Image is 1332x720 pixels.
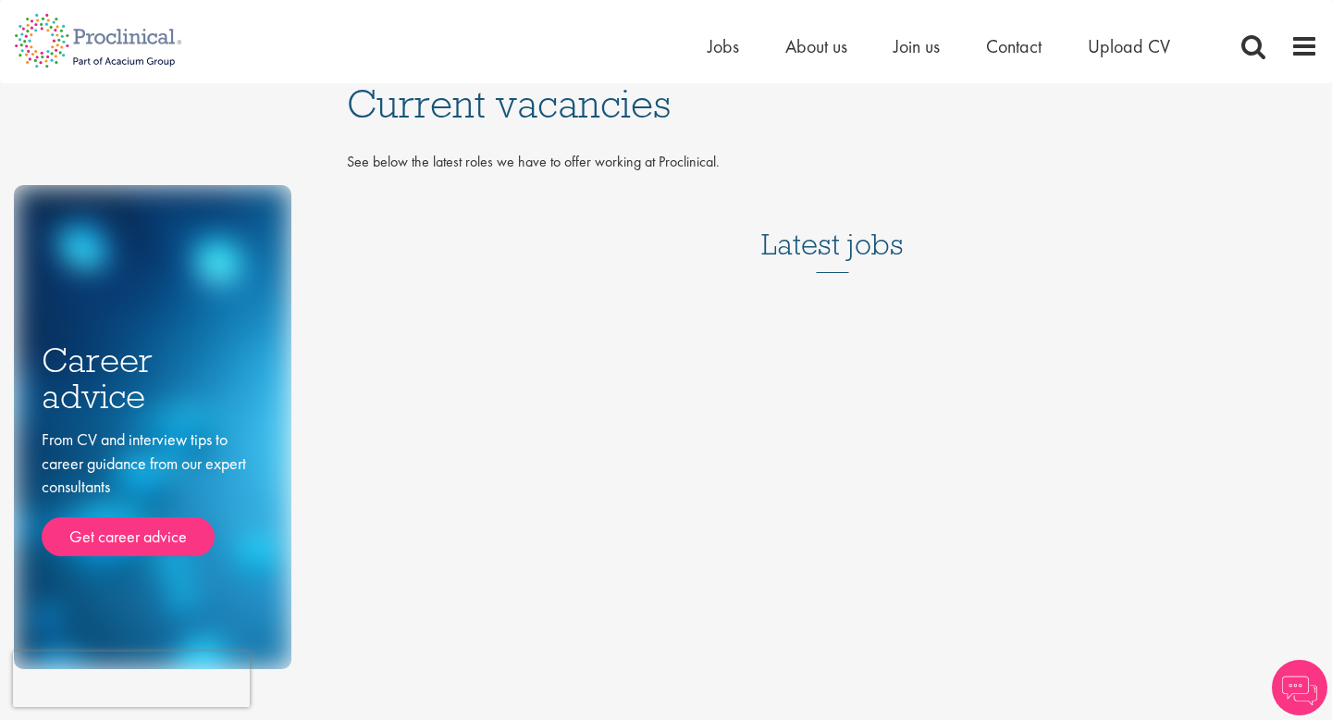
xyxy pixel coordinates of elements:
a: About us [785,34,847,58]
img: Chatbot [1272,660,1327,715]
div: From CV and interview tips to career guidance from our expert consultants [42,428,264,556]
h3: Latest jobs [761,182,904,273]
a: Jobs [708,34,739,58]
a: Get career advice [42,517,215,556]
p: See below the latest roles we have to offer working at Proclinical. [347,152,1318,173]
span: Current vacancies [347,79,671,129]
a: Join us [894,34,940,58]
h3: Career advice [42,342,264,414]
a: Upload CV [1088,34,1170,58]
a: Contact [986,34,1042,58]
iframe: reCAPTCHA [13,652,250,707]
